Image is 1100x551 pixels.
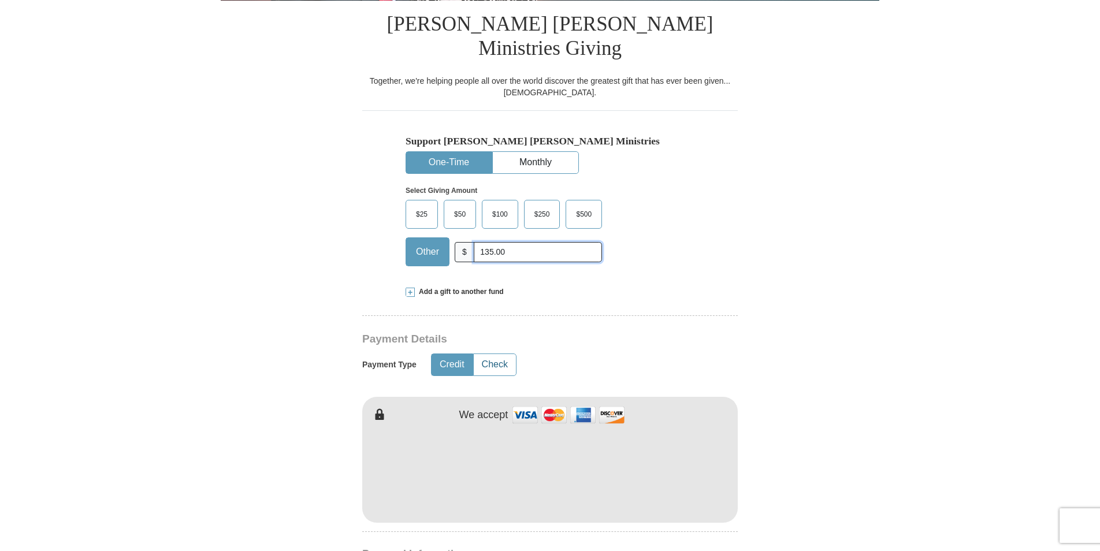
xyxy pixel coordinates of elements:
h3: Payment Details [362,333,657,346]
button: One-Time [406,152,492,173]
h4: We accept [459,409,508,422]
strong: Select Giving Amount [406,187,477,195]
button: Credit [432,354,473,375]
button: Monthly [493,152,578,173]
div: Together, we're helping people all over the world discover the greatest gift that has ever been g... [362,75,738,98]
span: $250 [529,206,556,223]
span: $50 [448,206,471,223]
input: Other Amount [474,242,602,262]
img: credit cards accepted [511,403,626,427]
span: $ [455,242,474,262]
h5: Support [PERSON_NAME] [PERSON_NAME] Ministries [406,135,694,147]
span: Add a gift to another fund [415,287,504,297]
span: $25 [410,206,433,223]
span: $500 [570,206,597,223]
span: Other [410,243,445,260]
button: Check [474,354,516,375]
h1: [PERSON_NAME] [PERSON_NAME] Ministries Giving [362,1,738,75]
span: $100 [486,206,514,223]
h5: Payment Type [362,360,417,370]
